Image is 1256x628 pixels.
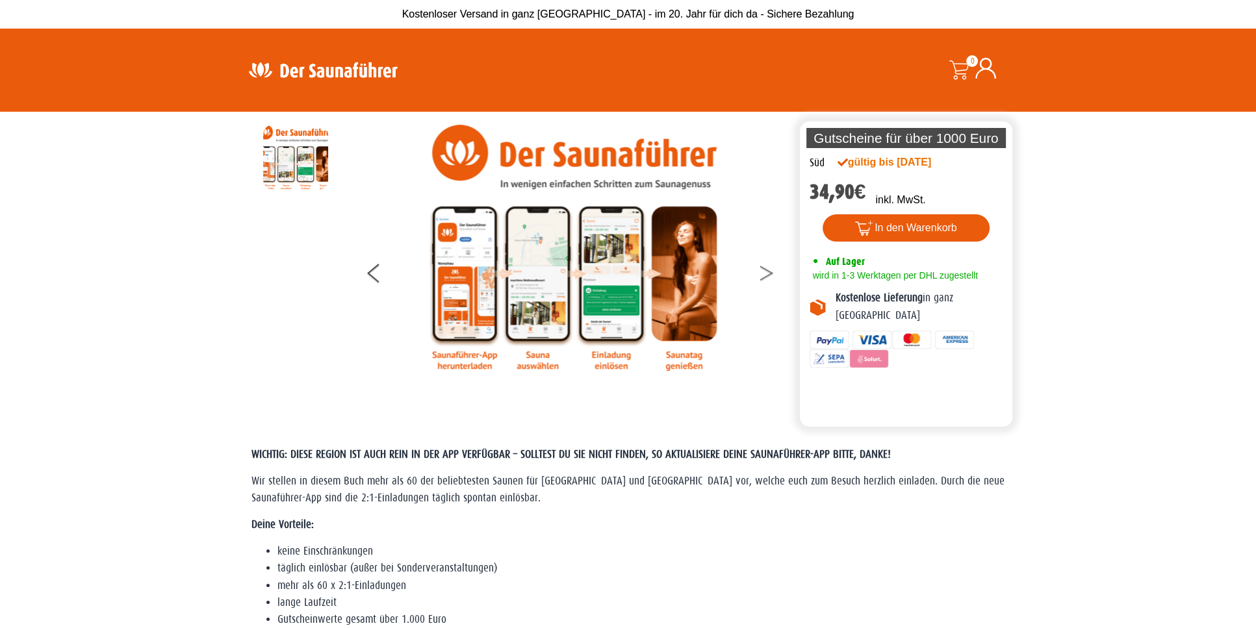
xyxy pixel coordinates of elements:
span: WICHTIG: DIESE REGION IST AUCH REIN IN DER APP VERFÜGBAR – SOLLTEST DU SIE NICHT FINDEN, SO AKTUA... [251,448,891,460]
img: Anleitung7tn [263,125,328,190]
li: keine Einschränkungen [277,543,1005,560]
strong: Deine Vorteile: [251,518,314,531]
span: Auf Lager [826,255,865,268]
button: In den Warenkorb [823,214,990,242]
div: Süd [810,155,825,171]
bdi: 34,90 [810,180,866,204]
p: inkl. MwSt. [875,192,925,208]
span: wird in 1-3 Werktagen per DHL zugestellt [810,270,978,281]
span: Wir stellen in diesem Buch mehr als 60 der beliebtesten Saunen für [GEOGRAPHIC_DATA] und [GEOGRAP... [251,475,1005,504]
span: 0 [966,55,978,67]
div: gültig bis [DATE] [838,155,960,170]
p: Gutscheine für über 1000 Euro [806,128,1006,148]
span: € [854,180,866,204]
b: Kostenlose Lieferung [836,292,923,304]
li: lange Laufzeit [277,594,1005,611]
img: Anleitung7tn [428,125,721,371]
span: Kostenloser Versand in ganz [GEOGRAPHIC_DATA] - im 20. Jahr für dich da - Sichere Bezahlung [402,8,854,19]
p: in ganz [GEOGRAPHIC_DATA] [836,290,1003,324]
li: Gutscheinwerte gesamt über 1.000 Euro [277,611,1005,628]
li: mehr als 60 x 2:1-Einladungen [277,577,1005,594]
li: täglich einlösbar (außer bei Sonderveranstaltungen) [277,560,1005,577]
